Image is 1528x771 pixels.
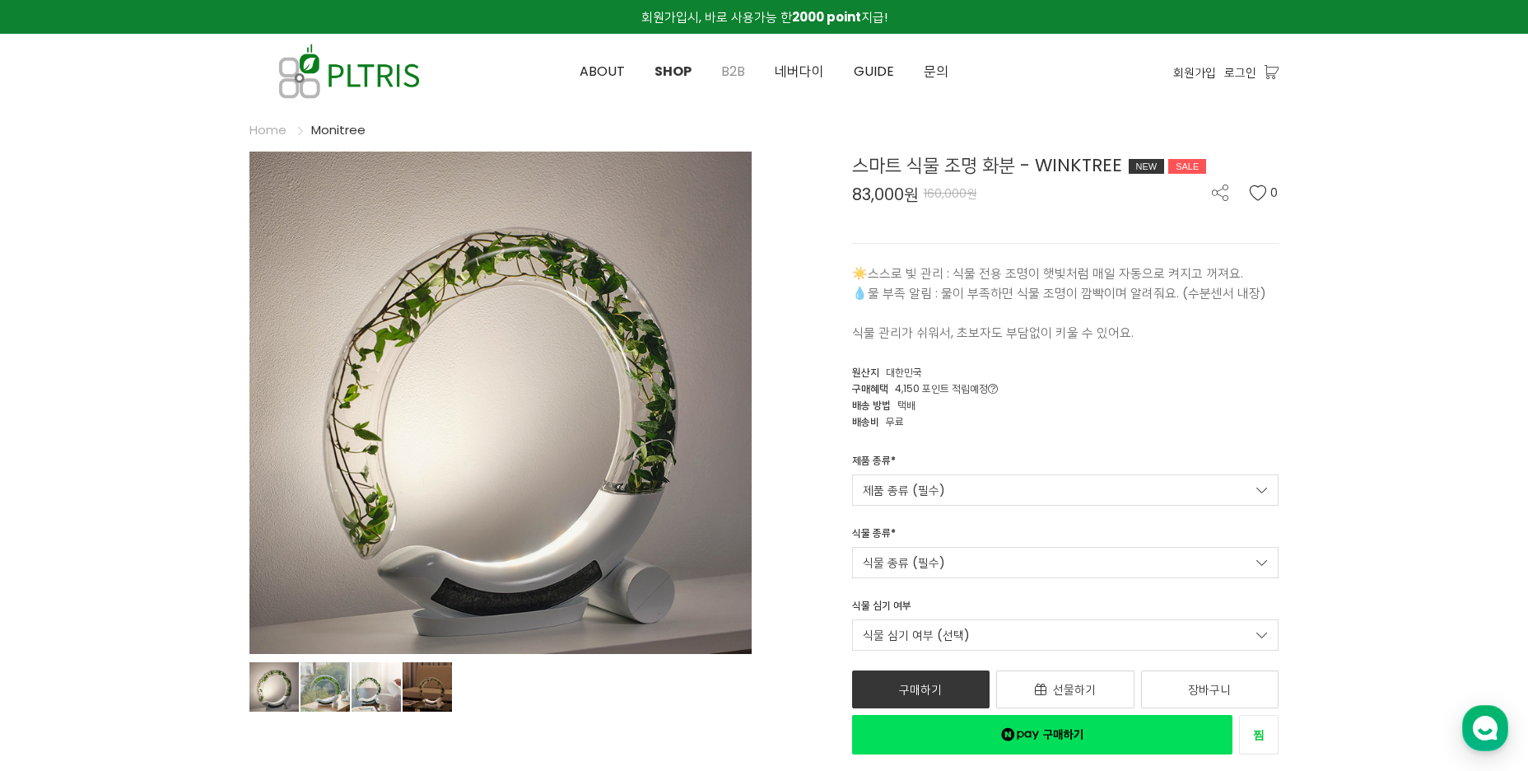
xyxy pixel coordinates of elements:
[5,522,109,563] a: 홈
[852,414,879,428] span: 배송비
[996,671,1134,708] a: 선물하기
[151,548,170,561] span: 대화
[775,62,824,81] span: 네버다이
[760,35,839,109] a: 네버다이
[254,547,274,560] span: 설정
[886,414,904,428] span: 무료
[852,381,888,395] span: 구매혜택
[852,264,1279,283] p: ☀️스스로 빛 관리 : 식물 전용 조명이 햇빛처럼 매일 자동으로 켜지고 꺼져요.
[852,453,896,474] div: 제품 종류
[852,323,1279,343] p: 식물 관리가 쉬워서, 초보자도 부담없이 키울 수 있어요.
[924,185,977,202] span: 160,000원
[212,522,316,563] a: 설정
[249,121,286,138] a: Home
[886,365,922,379] span: 대한민국
[852,186,919,203] span: 83,000원
[852,152,1279,179] div: 스마트 식물 조명 화분 - WINKTREE
[641,8,887,26] span: 회원가입시, 바로 사용가능 한 지급!
[1053,681,1096,698] span: 선물하기
[897,398,915,412] span: 택배
[580,62,625,81] span: ABOUT
[852,365,879,379] span: 원산지
[852,283,1279,303] p: 💧물 부족 알림 : 물이 부족하면 식물 조명이 깜빡이며 알려줘요. (수분센서 내장)
[1239,715,1279,755] a: 새창
[792,8,861,26] strong: 2000 point
[721,62,745,81] span: B2B
[1141,671,1279,708] a: 장바구니
[852,398,891,412] span: 배송 방법
[52,547,62,560] span: 홈
[311,121,366,138] a: Monitree
[1173,63,1216,82] a: 회원가입
[706,35,760,109] a: B2B
[852,619,1279,651] a: 식물 심기 여부 (선택)
[1270,185,1279,201] span: 0
[852,547,1279,578] a: 식물 종류 (필수)
[565,35,640,109] a: ABOUT
[1249,185,1279,201] button: 0
[924,62,948,81] span: 문의
[852,526,896,547] div: 식물 종류
[1129,159,1165,174] div: NEW
[640,35,706,109] a: SHOP
[909,35,963,109] a: 문의
[1168,159,1206,174] div: SALE
[839,35,909,109] a: GUIDE
[109,522,212,563] a: 대화
[655,62,692,81] span: SHOP
[852,598,911,619] div: 식물 심기 여부
[852,671,990,708] a: 구매하기
[852,474,1279,506] a: 제품 종류 (필수)
[895,381,998,395] span: 4,150 포인트 적립예정
[1224,63,1256,82] a: 로그인
[854,62,894,81] span: GUIDE
[852,715,1233,755] a: 새창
